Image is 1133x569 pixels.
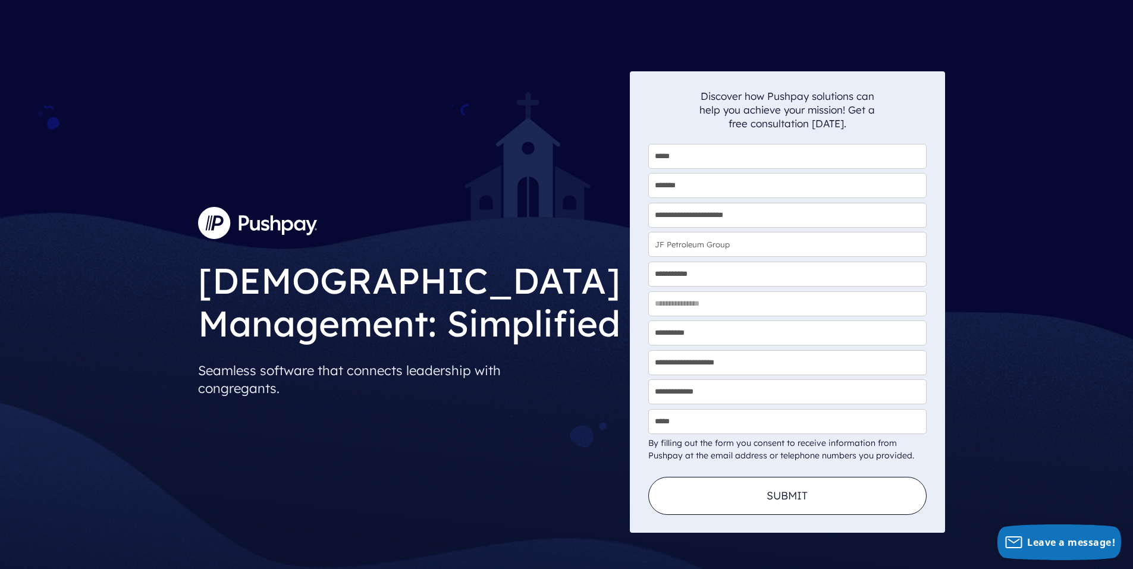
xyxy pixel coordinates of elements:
[198,357,620,402] p: Seamless software that connects leadership with congregants.
[648,437,927,462] div: By filling out the form you consent to receive information from Pushpay at the email address or t...
[699,89,875,130] p: Discover how Pushpay solutions can help you achieve your mission! Get a free consultation [DATE].
[1027,536,1115,549] span: Leave a message!
[198,250,620,348] h1: [DEMOGRAPHIC_DATA] Management: Simplified
[648,477,927,515] button: Submit
[997,524,1121,560] button: Leave a message!
[648,232,927,257] input: Church Name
